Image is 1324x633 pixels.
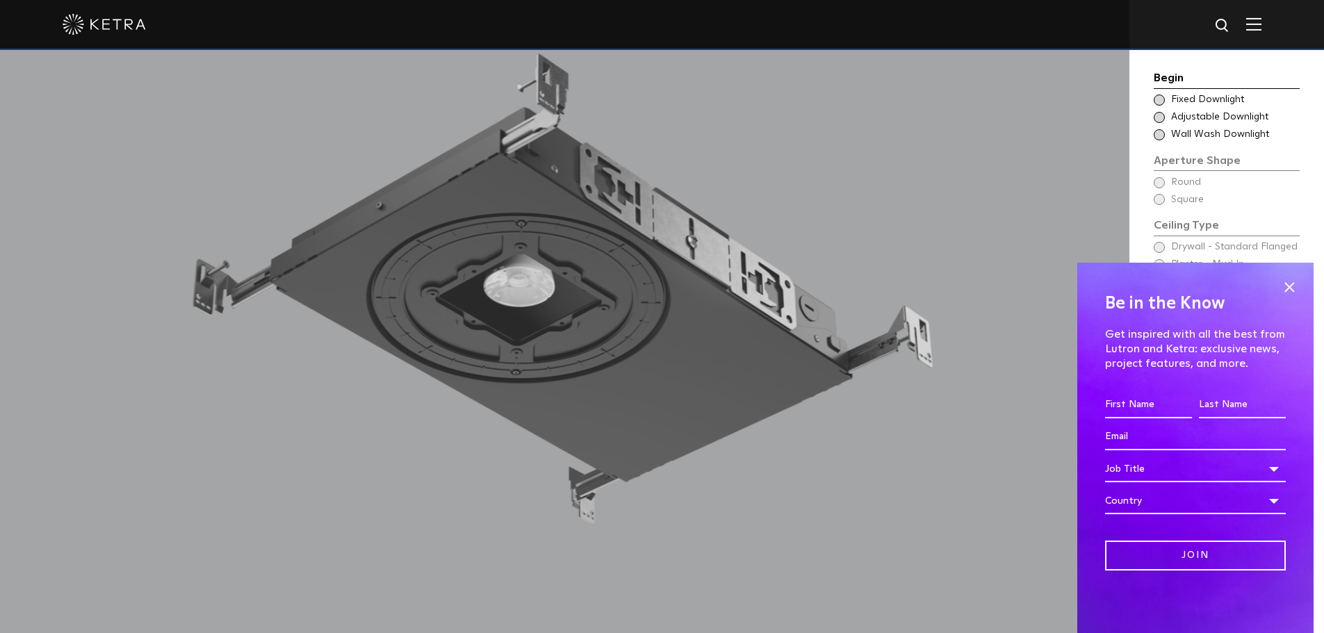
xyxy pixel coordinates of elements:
[1105,327,1286,370] p: Get inspired with all the best from Lutron and Ketra: exclusive news, project features, and more.
[1105,424,1286,450] input: Email
[1105,392,1192,418] input: First Name
[1154,69,1300,89] div: Begin
[1105,488,1286,514] div: Country
[63,14,146,35] img: ketra-logo-2019-white
[1105,541,1286,570] input: Join
[1171,93,1298,107] span: Fixed Downlight
[1214,17,1232,35] img: search icon
[1171,110,1298,124] span: Adjustable Downlight
[1105,456,1286,482] div: Job Title
[1171,128,1298,142] span: Wall Wash Downlight
[1246,17,1261,31] img: Hamburger%20Nav.svg
[1199,392,1286,418] input: Last Name
[1105,290,1286,317] h4: Be in the Know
